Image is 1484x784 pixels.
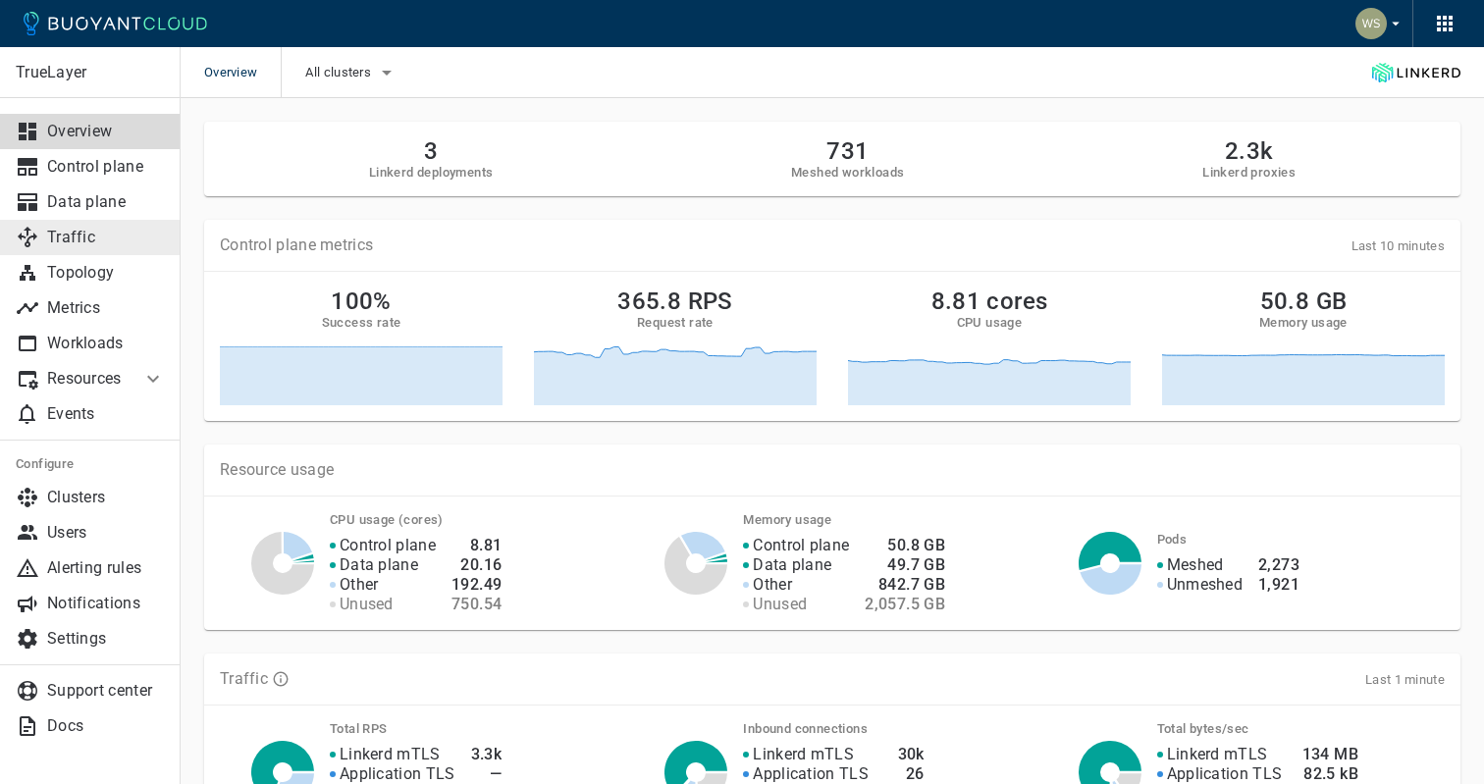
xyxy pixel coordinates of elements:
p: Users [47,523,165,543]
p: Unused [340,595,394,614]
span: Overview [204,47,281,98]
p: Topology [47,263,165,283]
p: Traffic [220,669,268,689]
svg: TLS data is compiled from traffic seen by Linkerd proxies. RPS and TCP bytes reflect both inbound... [272,670,290,688]
a: 8.81 coresCPU usage [848,287,1131,405]
p: Overview [47,122,165,141]
p: Data plane [340,555,418,575]
h2: 365.8 RPS [617,287,733,315]
p: Data plane [753,555,831,575]
h4: 20.16 [451,555,502,575]
p: Workloads [47,334,165,353]
h4: 2,273 [1258,555,1299,575]
h5: Success rate [322,315,401,331]
h5: Memory usage [1259,315,1348,331]
p: Control plane [753,536,849,555]
h2: 100% [331,287,392,315]
h2: 3 [369,137,494,165]
h5: Request rate [637,315,714,331]
span: All clusters [305,65,375,80]
h4: 842.7 GB [865,575,945,595]
p: Docs [47,716,165,736]
p: Traffic [47,228,165,247]
button: All clusters [305,58,398,87]
span: Last 10 minutes [1351,238,1446,253]
p: Meshed [1167,555,1224,575]
h2: 2.3k [1202,137,1296,165]
a: 365.8 RPSRequest rate [534,287,817,405]
p: Unmeshed [1167,575,1243,595]
h4: — [471,764,503,784]
p: Control plane metrics [220,235,373,255]
h5: Linkerd deployments [369,165,494,181]
h4: 8.81 [451,536,502,555]
p: Settings [47,629,165,649]
p: Resources [47,369,126,389]
p: Control plane [340,536,436,555]
h4: 750.54 [451,595,502,614]
p: Clusters [47,488,165,507]
p: Control plane [47,157,165,177]
h4: 3.3k [471,745,503,764]
h5: Linkerd proxies [1202,165,1296,181]
a: 50.8 GBMemory usage [1162,287,1445,405]
p: Resource usage [220,460,1445,480]
h4: 134 MB [1298,745,1358,764]
h4: 82.5 kB [1298,764,1358,784]
h5: Meshed workloads [791,165,904,181]
p: Linkerd mTLS [340,745,441,764]
p: Other [340,575,379,595]
p: Other [753,575,792,595]
p: Unused [753,595,807,614]
h4: 192.49 [451,575,502,595]
h2: 8.81 cores [931,287,1048,315]
h4: 1,921 [1258,575,1299,595]
h2: 50.8 GB [1260,287,1348,315]
p: TrueLayer [16,63,164,82]
h5: CPU usage [957,315,1023,331]
p: Linkerd mTLS [1167,745,1268,764]
p: Alerting rules [47,558,165,578]
a: 100%Success rate [220,287,503,405]
p: Application TLS [1167,764,1283,784]
p: Notifications [47,594,165,613]
h4: 2,057.5 GB [865,595,945,614]
p: Events [47,404,165,424]
p: Metrics [47,298,165,318]
p: Support center [47,681,165,701]
img: Weichung Shaw [1355,8,1387,39]
h5: Configure [16,456,165,472]
h2: 731 [791,137,904,165]
h4: 26 [884,764,925,784]
span: Last 1 minute [1365,672,1445,687]
p: Application TLS [340,764,455,784]
h4: 50.8 GB [865,536,945,555]
p: Application TLS [753,764,869,784]
p: Data plane [47,192,165,212]
p: Linkerd mTLS [753,745,854,764]
h4: 49.7 GB [865,555,945,575]
h4: 30k [884,745,925,764]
